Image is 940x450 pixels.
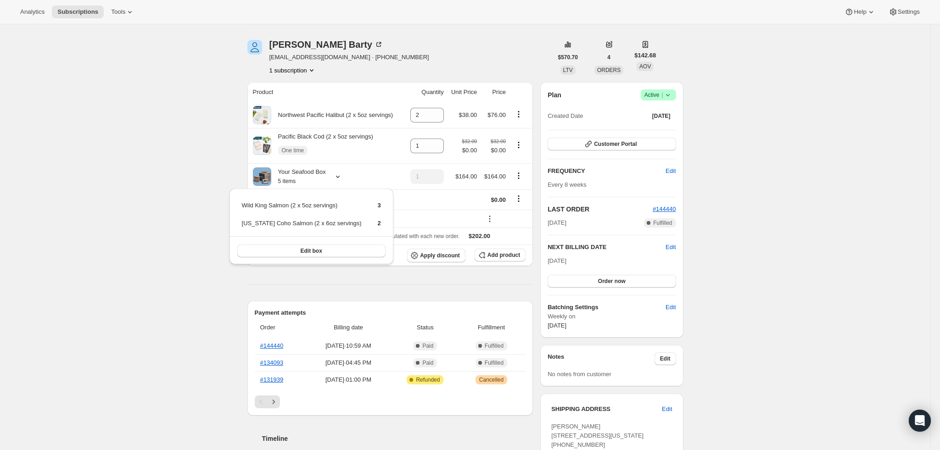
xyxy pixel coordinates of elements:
button: Tools [106,6,140,18]
span: Billing date [309,323,388,332]
span: $0.00 [491,196,506,203]
button: Edit [660,164,681,178]
button: Settings [883,6,925,18]
span: Edit [662,405,672,414]
span: Paid [422,359,433,367]
span: [DATE] [548,322,566,329]
span: Cancelled [479,376,504,383]
img: product img [253,137,271,155]
span: Settings [898,8,920,16]
h2: Payment attempts [255,308,526,317]
button: Edit [655,352,676,365]
span: Every 8 weeks [548,181,587,188]
div: Pacific Black Cod (2 x 5oz servings) [271,132,373,160]
a: #144440 [260,342,284,349]
span: [DATE] · 01:00 PM [309,375,388,384]
span: No notes from customer [548,371,611,378]
span: Paid [422,342,433,350]
span: Edit [666,303,676,312]
small: $32.00 [462,139,477,144]
small: $32.00 [491,139,506,144]
span: 3 [378,202,381,209]
h2: NEXT BILLING DATE [548,243,666,252]
span: $0.00 [462,146,477,155]
button: Edit box [237,244,386,257]
span: | [661,91,663,99]
h2: LAST ORDER [548,205,653,214]
button: Order now [548,275,676,288]
span: Fulfillment [463,323,520,332]
span: $164.00 [484,173,506,180]
button: Edit [666,243,676,252]
span: $142.68 [634,51,656,60]
span: [EMAIL_ADDRESS][DOMAIN_NAME] · [PHONE_NUMBER] [269,53,429,62]
button: [DATE] [647,110,676,122]
button: Edit [660,300,681,315]
small: 5 items [278,178,296,184]
th: Order [255,317,307,338]
button: Product actions [511,140,526,150]
span: $202.00 [469,233,490,239]
span: Tools [111,8,125,16]
button: Apply discount [407,249,465,262]
span: Add product [487,251,520,259]
span: $38.00 [459,111,477,118]
span: $0.00 [482,146,506,155]
h2: FREQUENCY [548,167,666,176]
span: Analytics [20,8,45,16]
span: 2 [378,220,381,227]
button: Help [839,6,881,18]
span: Weekly on [548,312,676,321]
button: Analytics [15,6,50,18]
th: Quantity [405,82,446,102]
span: [DATE] · 10:59 AM [309,341,388,350]
div: [PERSON_NAME] Barty [269,40,384,49]
span: [DATE] [548,257,566,264]
span: ORDERS [597,67,621,73]
span: Status [393,323,457,332]
button: Edit [656,402,677,417]
span: $570.70 [558,54,578,61]
span: Created Date [548,111,583,121]
span: [PERSON_NAME] [STREET_ADDRESS][US_STATE] [PHONE_NUMBER] [551,423,643,448]
span: Help [854,8,866,16]
button: #144440 [653,205,676,214]
a: #131939 [260,376,284,383]
div: Northwest Pacific Halibut (2 x 5oz servings) [271,111,393,120]
img: product img [253,167,271,186]
span: One time [282,147,304,154]
button: 4 [602,51,616,64]
a: #144440 [653,206,676,212]
span: AOV [639,63,651,70]
button: Next [267,395,280,408]
th: Unit Price [447,82,480,102]
span: Refunded [416,376,440,383]
button: Subscriptions [52,6,104,18]
nav: Pagination [255,395,526,408]
span: $76.00 [487,111,506,118]
span: Edit [666,167,676,176]
th: Price [480,82,509,102]
span: 4 [607,54,610,61]
span: Fulfilled [485,359,504,367]
div: Your Seafood Box [271,167,326,186]
span: [DATE] [652,112,671,120]
h6: Batching Settings [548,303,666,312]
td: [US_STATE] Coho Salmon (2 x 6oz servings) [241,218,362,235]
th: Product [247,82,405,102]
button: Product actions [511,109,526,119]
span: Edit box [301,247,322,255]
span: Fulfilled [653,219,672,227]
h2: Plan [548,90,561,100]
div: Open Intercom Messenger [909,410,931,432]
h2: Timeline [262,434,533,443]
a: #134093 [260,359,284,366]
span: Sandra Barty [247,40,262,55]
span: LTV [563,67,573,73]
span: Apply discount [420,252,460,259]
span: Order now [598,278,626,285]
span: Active [644,90,672,100]
span: Subscriptions [57,8,98,16]
span: Edit [660,355,671,362]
